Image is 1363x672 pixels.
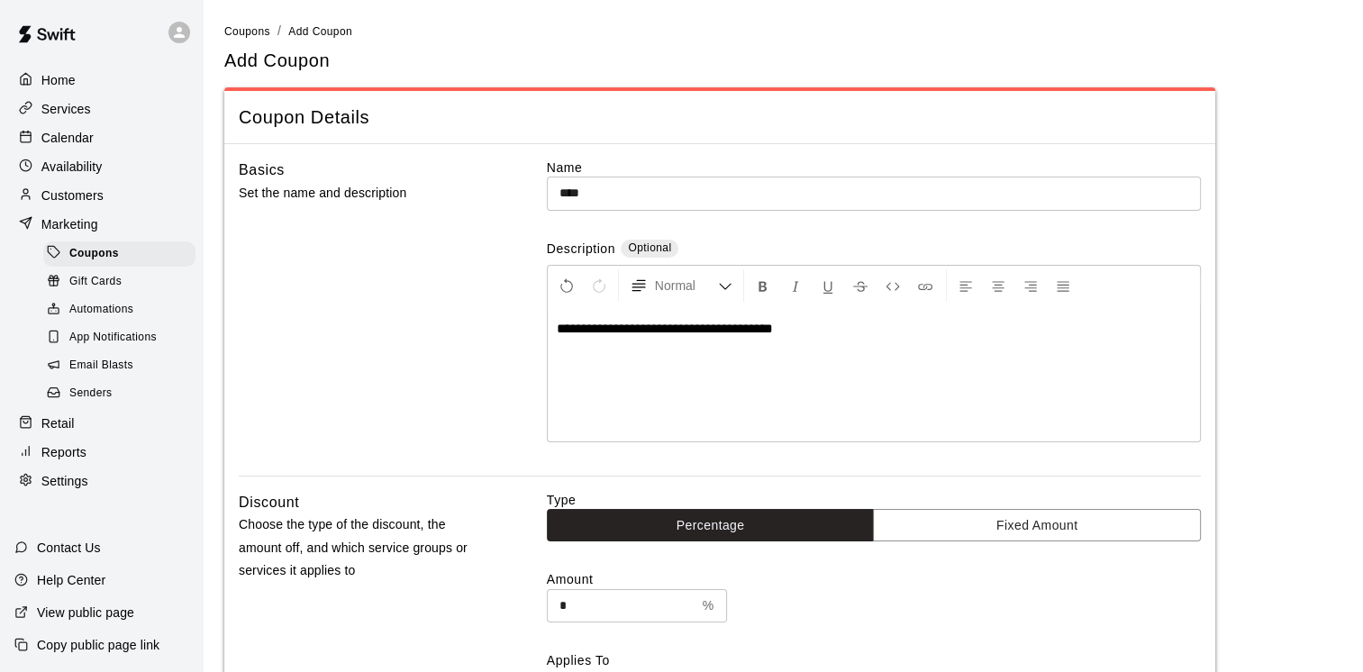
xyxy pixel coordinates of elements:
[950,269,981,302] button: Left Align
[14,124,188,151] a: Calendar
[983,269,1013,302] button: Center Align
[69,301,133,319] span: Automations
[547,509,875,542] button: Percentage
[69,329,157,347] span: App Notifications
[628,241,671,254] span: Optional
[239,513,489,582] p: Choose the type of the discount, the amount off, and which service groups or services it applies to
[703,596,714,615] p: %
[41,414,75,432] p: Retail
[41,472,88,490] p: Settings
[69,245,119,263] span: Coupons
[41,71,76,89] p: Home
[69,385,113,403] span: Senders
[277,22,281,41] li: /
[43,268,203,295] a: Gift Cards
[37,604,134,622] p: View public page
[547,491,1201,509] label: Type
[224,23,270,38] a: Coupons
[41,158,103,176] p: Availability
[41,100,91,118] p: Services
[547,159,1201,177] label: Name
[239,105,1201,130] span: Coupon Details
[239,159,285,182] h6: Basics
[813,269,843,302] button: Format Underline
[37,539,101,557] p: Contact Us
[877,269,908,302] button: Insert Code
[43,353,195,378] div: Email Blasts
[845,269,876,302] button: Format Strikethrough
[622,269,740,302] button: Formatting Options
[43,296,203,324] a: Automations
[43,381,195,406] div: Senders
[37,636,159,654] p: Copy public page link
[69,357,133,375] span: Email Blasts
[288,25,352,38] span: Add Coupon
[43,380,203,408] a: Senders
[41,186,104,204] p: Customers
[547,570,1201,588] label: Amount
[551,269,582,302] button: Undo
[37,571,105,589] p: Help Center
[41,443,86,461] p: Reports
[780,269,811,302] button: Format Italics
[1015,269,1046,302] button: Right Align
[43,297,195,322] div: Automations
[655,277,718,295] span: Normal
[224,49,330,73] h5: Add Coupon
[14,410,188,437] a: Retail
[547,240,615,260] label: Description
[41,215,98,233] p: Marketing
[910,269,940,302] button: Insert Link
[14,439,188,466] a: Reports
[43,352,203,380] a: Email Blasts
[43,269,195,295] div: Gift Cards
[14,95,188,123] a: Services
[43,240,203,268] a: Coupons
[584,269,614,302] button: Redo
[14,211,188,238] a: Marketing
[224,25,270,38] span: Coupons
[748,269,778,302] button: Format Bold
[14,153,188,180] a: Availability
[43,325,195,350] div: App Notifications
[239,182,489,204] p: Set the name and description
[14,182,188,209] a: Customers
[14,67,188,94] a: Home
[14,468,188,495] a: Settings
[43,324,203,352] a: App Notifications
[224,22,1341,41] nav: breadcrumb
[41,129,94,147] p: Calendar
[873,509,1201,542] button: Fixed Amount
[43,241,195,267] div: Coupons
[239,491,299,514] h6: Discount
[69,273,122,291] span: Gift Cards
[547,651,1201,669] label: Applies To
[1048,269,1078,302] button: Justify Align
